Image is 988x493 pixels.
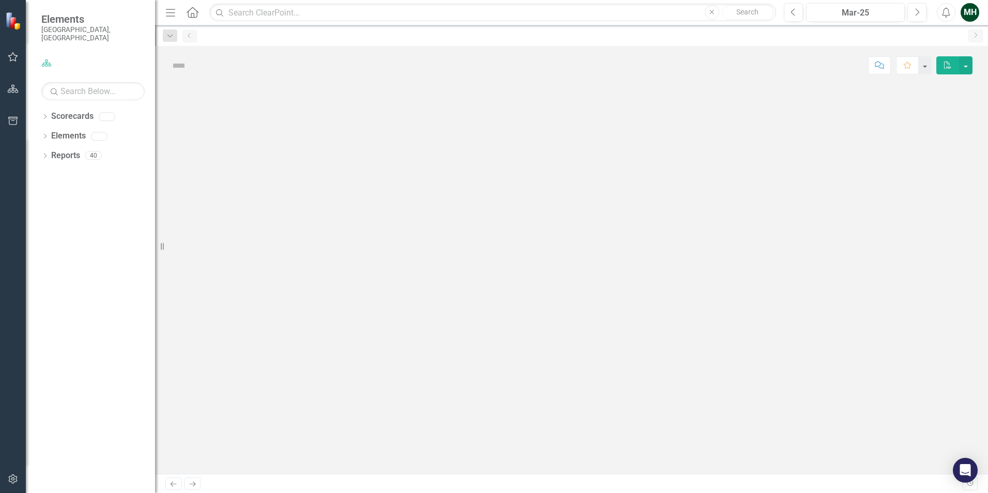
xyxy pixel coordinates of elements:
[51,150,80,162] a: Reports
[171,57,187,74] img: Not Defined
[736,8,759,16] span: Search
[51,111,94,122] a: Scorecards
[961,3,979,22] button: MH
[41,13,145,25] span: Elements
[5,11,23,29] img: ClearPoint Strategy
[41,25,145,42] small: [GEOGRAPHIC_DATA], [GEOGRAPHIC_DATA]
[722,5,774,20] button: Search
[51,130,86,142] a: Elements
[810,7,901,19] div: Mar-25
[41,82,145,100] input: Search Below...
[85,151,102,160] div: 40
[953,458,978,483] div: Open Intercom Messenger
[209,4,776,22] input: Search ClearPoint...
[806,3,905,22] button: Mar-25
